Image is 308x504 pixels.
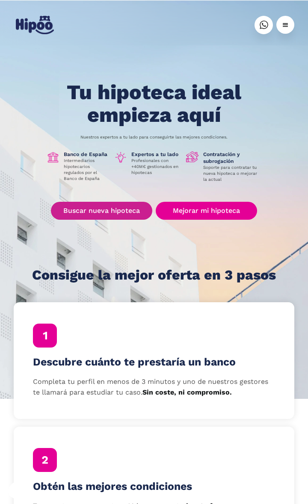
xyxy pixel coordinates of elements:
h1: Contratación y subrogación [203,151,262,165]
p: Intermediarios hipotecarios regulados por el Banco de España [64,158,110,182]
h4: Descubre cuánto te prestaría un banco [33,356,236,368]
p: Completa tu perfil en menos de 3 minutos y uno de nuestros gestores te llamará para estudiar tu c... [33,377,275,398]
p: Soporte para contratar tu nueva hipoteca o mejorar la actual [203,165,262,183]
h1: Tu hipoteca ideal empieza aquí [36,81,272,127]
a: Mejorar mi hipoteca [156,202,257,220]
h1: Expertos a tu lado [131,151,182,158]
a: Buscar nueva hipoteca [51,202,152,220]
a: home [14,12,56,38]
p: Nuestros expertos a tu lado para conseguirte las mejores condiciones. [80,134,228,140]
h1: Banco de España [64,151,110,158]
h4: Obtén las mejores condiciones [33,480,192,493]
p: Profesionales con +40M€ gestionados en hipotecas [131,158,182,176]
strong: Sin coste, ni compromiso. [142,388,232,396]
h1: Consigue la mejor oferta en 3 pasos [32,268,276,283]
div: menu [276,16,294,34]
